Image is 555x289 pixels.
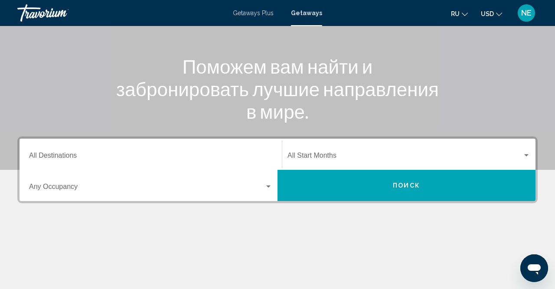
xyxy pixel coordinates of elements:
a: Getaways Plus [233,10,274,16]
a: Travorium [17,4,224,22]
span: USD [481,10,494,17]
div: Search widget [20,139,535,201]
span: Поиск [393,182,420,189]
button: User Menu [515,4,538,22]
iframe: Schaltfläche zum Öffnen des Messaging-Fensters [520,254,548,282]
span: NE [521,9,532,17]
button: Change language [451,7,468,20]
a: Getaways [291,10,322,16]
span: ru [451,10,460,17]
h1: Поможем вам найти и забронировать лучшие направления в мире. [115,55,440,123]
button: Change currency [481,7,502,20]
button: Поиск [277,170,535,201]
